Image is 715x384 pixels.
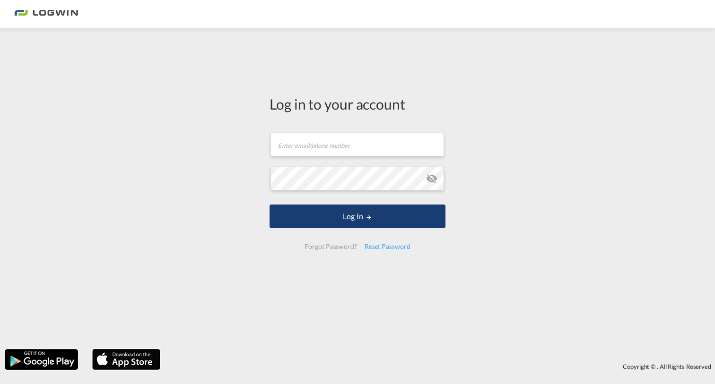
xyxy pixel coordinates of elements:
[270,205,445,228] button: LOGIN
[14,4,78,25] img: 2761ae10d95411efa20a1f5e0282d2d7.png
[4,348,79,371] img: google.png
[270,94,445,114] div: Log in to your account
[91,348,161,371] img: apple.png
[426,173,437,184] md-icon: icon-eye-off
[361,238,414,255] div: Reset Password
[270,133,444,156] input: Enter email/phone number
[165,358,715,375] div: Copyright © . All Rights Reserved
[301,238,360,255] div: Forgot Password?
